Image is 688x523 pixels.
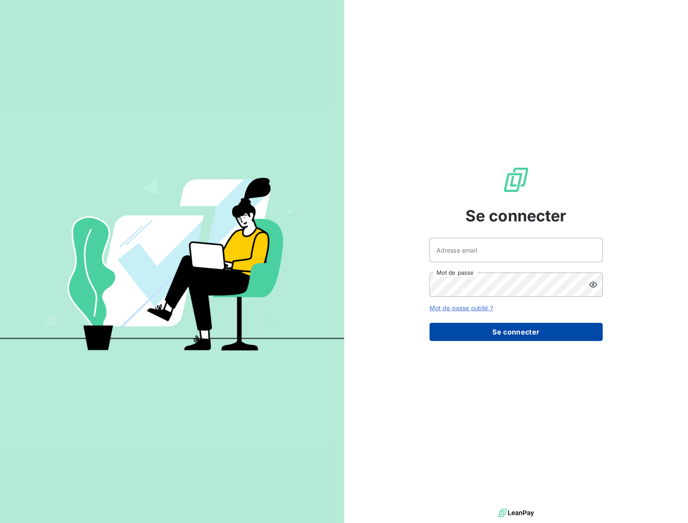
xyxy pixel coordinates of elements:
span: Se connecter [465,204,567,227]
img: logo [498,507,534,520]
a: Mot de passe oublié ? [430,304,493,312]
img: Logo LeanPay [502,166,530,194]
button: Se connecter [430,323,603,341]
input: placeholder [430,238,603,262]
